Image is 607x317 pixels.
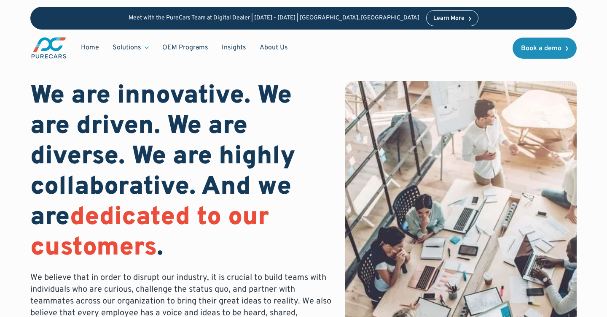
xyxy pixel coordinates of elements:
[30,36,67,60] a: main
[129,15,419,22] p: Meet with the PureCars Team at Digital Dealer | [DATE] - [DATE] | [GEOGRAPHIC_DATA], [GEOGRAPHIC_...
[30,36,67,60] img: purecars logo
[113,43,141,52] div: Solutions
[215,40,253,56] a: Insights
[106,40,156,56] div: Solutions
[521,45,561,52] div: Book a demo
[156,40,215,56] a: OEM Programs
[30,202,269,264] span: dedicated to our customers
[433,16,465,22] div: Learn More
[30,81,331,263] h1: We are innovative. We are driven. We are diverse. We are highly collaborative. And we are .
[253,40,295,56] a: About Us
[74,40,106,56] a: Home
[513,38,577,59] a: Book a demo
[426,10,478,26] a: Learn More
